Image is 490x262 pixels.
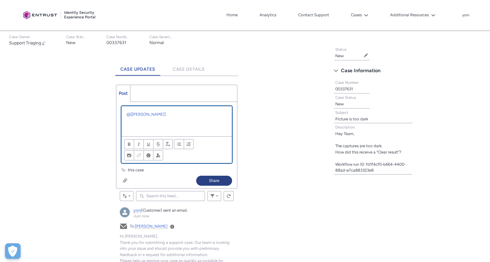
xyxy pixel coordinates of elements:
[335,95,356,100] span: Case Status
[66,40,75,45] lightning-formatted-text: New
[149,40,164,45] lightning-formatted-text: Normal
[335,47,347,52] span: Status
[127,112,166,117] span: @[[PERSON_NAME]]
[121,168,125,172] span: To
[196,176,232,186] button: Share
[341,66,381,75] span: Case Information
[335,87,353,91] lightning-formatted-text: 00337631
[174,139,184,149] button: Bulleted List
[184,139,194,149] button: Numbered List
[124,139,134,149] button: Bold
[143,139,153,149] button: Underline
[9,35,46,39] p: Case Owner
[124,150,163,160] ul: Insert content
[115,58,160,76] a: Case Updates
[335,53,344,58] lightning-formatted-text: New
[170,224,174,229] a: View Details
[153,139,163,149] button: Strikethrough
[133,214,149,218] a: Just now
[349,10,370,20] button: Cases
[335,102,344,106] lightning-formatted-text: New
[163,139,173,149] button: Remove Formatting
[141,208,188,213] span: (Customer) sent an email.
[116,85,237,189] div: Chatter Publisher
[224,191,234,201] button: Refresh this feed
[225,10,239,20] a: Home
[149,35,172,39] p: Case Severity
[130,224,167,229] span: To:
[335,80,359,85] span: Case Number
[120,207,130,217] img: yoni
[124,139,173,149] ul: Format text
[143,150,153,160] button: Insert Emoji
[174,139,194,149] ul: Align text
[335,110,348,115] span: Subject
[9,40,41,46] span: Support Triaging
[135,224,167,229] a: [PERSON_NAME]
[153,150,163,160] button: @Mention people and groups
[462,13,469,18] p: yoni
[168,58,210,76] a: Case Details
[173,67,205,72] span: Case Details
[258,10,278,20] a: Analytics, opens in new tab
[120,67,155,72] span: Case Updates
[134,150,144,160] button: Link
[127,111,226,118] p: ​
[106,40,126,45] lightning-formatted-text: 00337631
[136,191,205,201] input: Search this feed...
[128,167,144,173] span: this case
[297,10,331,20] a: Contact Support
[119,91,128,96] span: Post
[462,12,470,18] button: User Profile yoni
[363,53,368,58] button: Edit Status
[335,131,406,173] lightning-formatted-text: Hey Team, The captures are too dark. How did this receive a “Clear result”? Workflow run ID: fd1f...
[5,243,21,259] div: Cookie Preferences
[389,10,437,20] button: Additional Resources
[106,35,129,39] p: Case Number
[335,117,368,121] lightning-formatted-text: Picture is too dark
[124,150,134,160] button: Image
[5,243,21,259] button: Open Preferences
[331,66,416,76] button: Case Information
[41,40,46,46] button: Change Owner
[133,208,141,213] a: yoni
[116,85,130,102] a: Post
[66,35,86,39] p: Case Status
[134,139,144,149] button: Italic
[335,125,355,129] span: Description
